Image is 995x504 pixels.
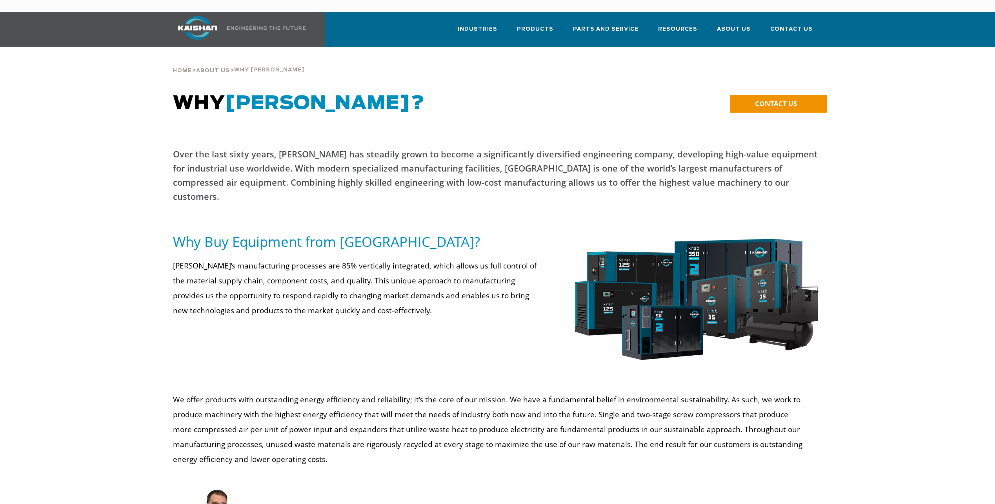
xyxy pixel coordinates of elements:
span: Home [173,68,192,73]
a: Products [517,19,553,46]
span: Industries [458,25,497,34]
a: Industries [458,19,497,46]
img: Engineering the future [227,26,306,30]
span: Parts and Service [573,25,638,34]
span: CONTACT US [755,99,797,108]
a: Parts and Service [573,19,638,46]
img: kaishan logo [168,16,227,40]
p: [PERSON_NAME]’s manufacturing processes are 85% vertically integrated, which allows us full contr... [173,258,543,318]
span: Products [517,25,553,34]
span: WHY [173,94,425,113]
span: Why [PERSON_NAME] [234,68,304,73]
a: Resources [658,19,697,46]
a: Contact Us [770,19,813,46]
span: About Us [717,25,751,34]
div: > > [173,47,304,77]
img: krsp [568,233,823,371]
p: Over the last sixty years, [PERSON_NAME] has steadily grown to become a significantly diversified... [173,147,822,203]
a: Home [173,67,192,74]
a: About Us [717,19,751,46]
span: About Us [196,68,230,73]
a: About Us [196,67,230,74]
span: Resources [658,25,697,34]
h5: Why Buy Equipment from [GEOGRAPHIC_DATA]? [173,233,543,250]
span: Contact Us [770,25,813,34]
span: [PERSON_NAME]? [225,94,425,113]
a: CONTACT US [730,95,827,113]
a: Kaishan USA [168,12,307,47]
p: We offer products with outstanding energy efficiency and reliability; it’s the core of our missio... [173,392,807,467]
